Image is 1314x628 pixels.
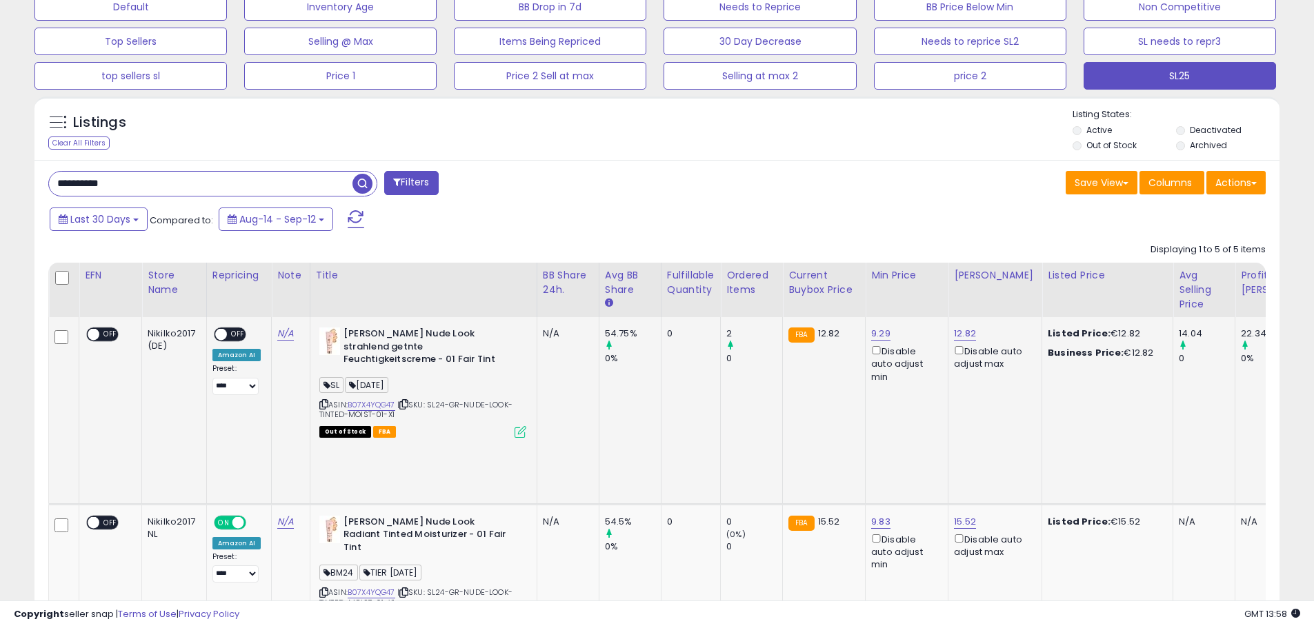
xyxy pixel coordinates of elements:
[1048,268,1167,283] div: Listed Price
[1048,327,1162,340] div: €12.82
[14,608,239,621] div: seller snap | |
[150,214,213,227] span: Compared to:
[359,565,422,580] span: TIER [DATE]
[148,327,196,352] div: Nikilko2017 (DE)
[1190,124,1242,136] label: Deactivated
[871,268,942,283] div: Min Price
[73,113,126,132] h5: Listings
[667,268,715,297] div: Fulfillable Quantity
[34,62,227,90] button: top sellers sl
[345,377,388,393] span: [DATE]
[1048,516,1162,528] div: €15.52
[726,352,782,365] div: 0
[871,531,937,571] div: Disable auto adjust min
[148,516,196,540] div: Nikilko2017 NL
[726,327,782,340] div: 2
[344,516,511,558] b: [PERSON_NAME] Nude Look Radiant Tinted Moisturizer - 01 Fair Tint
[871,515,890,529] a: 9.83
[319,516,340,543] img: 31jC8GP6jVL._SL40_.jpg
[1179,327,1235,340] div: 14.04
[212,552,261,583] div: Preset:
[605,540,661,553] div: 0%
[1084,62,1276,90] button: SL25
[99,516,121,528] span: OFF
[219,207,333,231] button: Aug-14 - Sep-12
[227,329,249,341] span: OFF
[316,268,531,283] div: Title
[277,515,294,529] a: N/A
[1206,171,1266,194] button: Actions
[605,297,613,310] small: Avg BB Share.
[954,531,1031,558] div: Disable auto adjust max
[344,327,511,369] b: [PERSON_NAME] Nude Look strahlend getnte Feuchtigkeitscreme - 01 Fair Tint
[319,327,340,355] img: 31jC8GP6jVL._SL40_.jpg
[34,28,227,55] button: Top Sellers
[244,62,437,90] button: Price 1
[148,268,201,297] div: Store Name
[1048,327,1111,340] b: Listed Price:
[212,537,261,549] div: Amazon AI
[1179,352,1235,365] div: 0
[348,587,395,598] a: B07X4YQG47
[239,212,316,226] span: Aug-14 - Sep-12
[319,377,344,393] span: SL
[48,136,110,150] div: Clear All Filters
[1086,139,1137,151] label: Out of Stock
[319,587,512,607] span: | SKU: SL24-GR-NUDE-LOOK-TINTED-MOIST-01-X1
[348,399,395,411] a: B07X4YQG47
[179,607,239,620] a: Privacy Policy
[1148,176,1192,190] span: Columns
[1179,268,1229,312] div: Avg Selling Price
[244,28,437,55] button: Selling @ Max
[726,268,777,297] div: Ordered Items
[215,516,232,528] span: ON
[1048,346,1124,359] b: Business Price:
[212,349,261,361] div: Amazon AI
[788,516,814,531] small: FBA
[726,540,782,553] div: 0
[874,28,1066,55] button: Needs to reprice SL2
[788,268,859,297] div: Current Buybox Price
[954,268,1036,283] div: [PERSON_NAME]
[384,171,438,195] button: Filters
[454,62,646,90] button: Price 2 Sell at max
[118,607,177,620] a: Terms of Use
[14,607,64,620] strong: Copyright
[1084,28,1276,55] button: SL needs to repr3
[99,329,121,341] span: OFF
[605,516,661,528] div: 54.5%
[319,426,371,438] span: All listings that are currently out of stock and unavailable for purchase on Amazon
[726,516,782,528] div: 0
[50,207,148,231] button: Last 30 Days
[1066,171,1137,194] button: Save View
[1048,515,1111,528] b: Listed Price:
[543,327,588,340] div: N/A
[1086,124,1112,136] label: Active
[605,268,655,297] div: Avg BB Share
[667,516,710,528] div: 0
[605,352,661,365] div: 0%
[543,268,593,297] div: BB Share 24h.
[70,212,130,226] span: Last 30 Days
[664,28,856,55] button: 30 Day Decrease
[954,327,976,341] a: 12.82
[818,515,840,528] span: 15.52
[1244,607,1300,620] span: 2025-10-13 13:58 GMT
[1179,516,1224,528] div: N/A
[454,28,646,55] button: Items Being Repriced
[277,268,304,283] div: Note
[605,327,661,340] div: 54.75%
[954,343,1031,370] div: Disable auto adjust max
[667,327,710,340] div: 0
[1190,139,1227,151] label: Archived
[543,516,588,528] div: N/A
[243,516,266,528] span: OFF
[319,399,512,420] span: | SKU: SL24-GR-NUDE-LOOK-TINTED-MOIST-01-X1
[373,426,397,438] span: FBA
[871,343,937,383] div: Disable auto adjust min
[871,327,890,341] a: 9.29
[726,529,746,540] small: (0%)
[277,327,294,341] a: N/A
[212,364,261,395] div: Preset:
[1073,108,1280,121] p: Listing States:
